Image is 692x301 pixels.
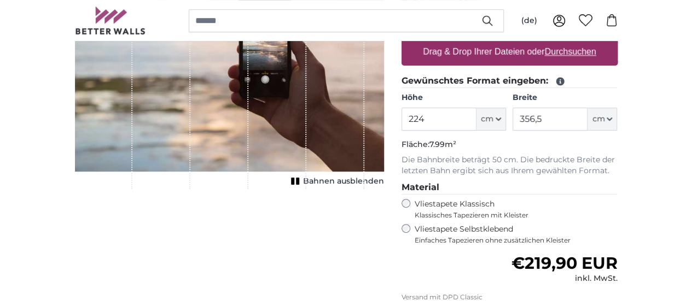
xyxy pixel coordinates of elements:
button: cm [588,108,617,131]
label: Vliestapete Selbstklebend [415,224,618,245]
p: Fläche: [402,139,618,150]
span: 7.99m² [429,139,456,149]
label: Vliestapete Klassisch [415,199,608,220]
span: cm [592,114,604,125]
div: inkl. MwSt. [511,273,617,284]
u: Durchsuchen [544,47,596,56]
legend: Material [402,181,618,194]
button: cm [476,108,506,131]
img: Betterwalls [75,7,146,34]
label: Drag & Drop Ihrer Dateien oder [418,41,601,63]
span: cm [481,114,493,125]
span: €219,90 EUR [511,253,617,273]
span: Klassisches Tapezieren mit Kleister [415,211,608,220]
label: Höhe [402,92,506,103]
p: Die Bahnbreite beträgt 50 cm. Die bedruckte Breite der letzten Bahn ergibt sich aus Ihrem gewählt... [402,155,618,176]
span: Einfaches Tapezieren ohne zusätzlichen Kleister [415,236,618,245]
legend: Gewünschtes Format eingeben: [402,74,618,88]
label: Breite [513,92,617,103]
button: (de) [513,11,546,31]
